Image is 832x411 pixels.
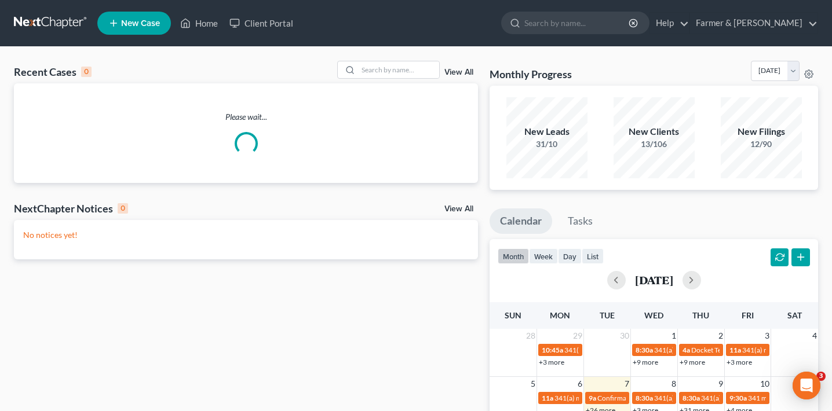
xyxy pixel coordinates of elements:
[683,346,690,354] span: 4a
[670,377,677,391] span: 8
[557,208,603,234] a: Tasks
[597,394,790,402] span: Confirmation hearing for [PERSON_NAME] & [PERSON_NAME]
[636,394,653,402] span: 8:30a
[81,67,92,77] div: 0
[444,205,473,213] a: View All
[636,346,653,354] span: 8:30a
[742,310,754,320] span: Fri
[692,310,709,320] span: Thu
[576,377,583,391] span: 6
[614,138,695,150] div: 13/106
[721,125,802,138] div: New Filings
[644,310,663,320] span: Wed
[633,358,658,366] a: +9 more
[759,377,771,391] span: 10
[787,310,802,320] span: Sat
[224,13,299,34] a: Client Portal
[793,372,820,399] div: Open Intercom Messenger
[654,394,766,402] span: 341(a) meeting for [PERSON_NAME]
[121,19,160,28] span: New Case
[558,248,582,264] button: day
[550,310,570,320] span: Mon
[690,13,818,34] a: Farmer & [PERSON_NAME]
[14,111,478,123] p: Please wait...
[727,358,752,366] a: +3 more
[529,248,558,264] button: week
[670,329,677,343] span: 1
[542,346,563,354] span: 10:45a
[490,208,552,234] a: Calendar
[764,329,771,343] span: 3
[358,61,439,78] input: Search by name...
[650,13,689,34] a: Help
[505,310,521,320] span: Sun
[564,346,676,354] span: 341(a) meeting for [PERSON_NAME]
[729,346,741,354] span: 11a
[589,394,596,402] span: 9a
[530,377,537,391] span: 5
[654,346,766,354] span: 341(a) meeting for [PERSON_NAME]
[683,394,700,402] span: 8:30a
[619,329,630,343] span: 30
[600,310,615,320] span: Tue
[506,138,587,150] div: 31/10
[721,138,802,150] div: 12/90
[525,329,537,343] span: 28
[444,68,473,76] a: View All
[582,248,604,264] button: list
[118,203,128,214] div: 0
[572,329,583,343] span: 29
[14,201,128,215] div: NextChapter Notices
[23,229,469,241] p: No notices yet!
[524,12,630,34] input: Search by name...
[729,394,747,402] span: 9:30a
[490,67,572,81] h3: Monthly Progress
[816,372,826,381] span: 3
[680,358,705,366] a: +9 more
[623,377,630,391] span: 7
[614,125,695,138] div: New Clients
[811,329,818,343] span: 4
[539,358,564,366] a: +3 more
[717,329,724,343] span: 2
[691,346,795,354] span: Docket Text: for [PERSON_NAME]
[542,394,553,402] span: 11a
[174,13,224,34] a: Home
[498,248,529,264] button: month
[717,377,724,391] span: 9
[635,274,673,286] h2: [DATE]
[554,394,666,402] span: 341(a) meeting for [PERSON_NAME]
[506,125,587,138] div: New Leads
[14,65,92,79] div: Recent Cases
